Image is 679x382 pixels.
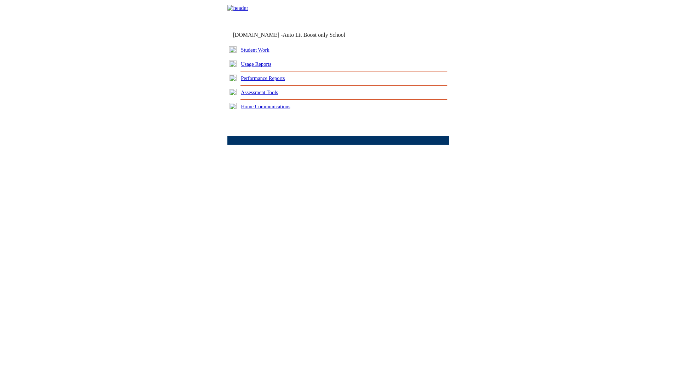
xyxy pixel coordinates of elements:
a: Usage Reports [241,61,271,67]
img: plus.gif [229,75,237,81]
td: [DOMAIN_NAME] - [233,32,363,38]
img: plus.gif [229,89,237,95]
a: Home Communications [241,104,290,109]
img: plus.gif [229,60,237,67]
a: Assessment Tools [241,89,278,95]
a: Student Work [241,47,269,53]
nobr: Auto Lit Boost only School [283,32,345,38]
img: header [227,5,248,11]
a: Performance Reports [241,75,285,81]
img: plus.gif [229,103,237,109]
img: plus.gif [229,46,237,53]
